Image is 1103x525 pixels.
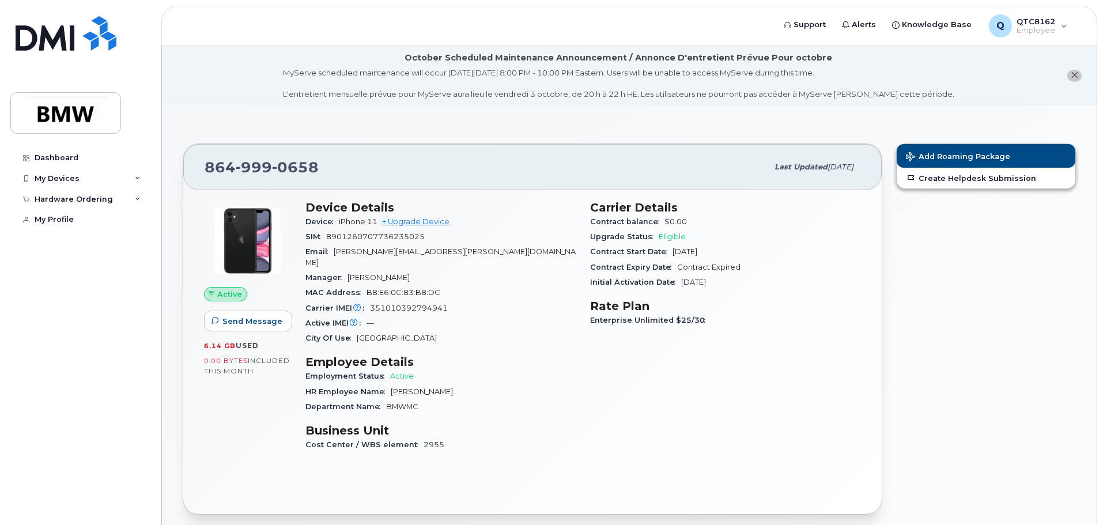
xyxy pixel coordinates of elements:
span: City Of Use [305,334,357,342]
div: October Scheduled Maintenance Announcement / Annonce D'entretient Prévue Pour octobre [405,52,832,64]
span: 0.00 Bytes [204,357,248,365]
span: B8:E6:0C:83:B8:DC [367,288,440,297]
span: [DATE] [673,247,697,256]
h3: Rate Plan [590,299,861,313]
span: SIM [305,232,326,241]
span: Eligible [659,232,686,241]
span: Contract Expired [677,263,741,271]
span: [PERSON_NAME][EMAIL_ADDRESS][PERSON_NAME][DOMAIN_NAME] [305,247,576,266]
button: Send Message [204,311,292,331]
span: Email [305,247,334,256]
span: Department Name [305,402,386,411]
img: iPhone_11.jpg [213,206,282,275]
span: Active [390,372,414,380]
span: 2955 [424,440,444,449]
div: MyServe scheduled maintenance will occur [DATE][DATE] 8:00 PM - 10:00 PM Eastern. Users will be u... [283,67,954,100]
span: 0658 [272,158,319,176]
span: Send Message [222,316,282,327]
span: BMWMC [386,402,418,411]
span: Enterprise Unlimited $25/30 [590,316,711,324]
h3: Employee Details [305,355,576,369]
span: Contract Expiry Date [590,263,677,271]
span: Cost Center / WBS element [305,440,424,449]
span: used [236,341,259,350]
span: — [367,319,374,327]
span: 6.14 GB [204,342,236,350]
span: Contract Start Date [590,247,673,256]
span: Active [217,289,242,300]
span: Device [305,217,339,226]
span: Active IMEI [305,319,367,327]
a: Create Helpdesk Submission [897,168,1075,188]
span: $0.00 [664,217,687,226]
a: + Upgrade Device [382,217,449,226]
span: iPhone 11 [339,217,377,226]
h3: Device Details [305,201,576,214]
button: close notification [1067,70,1082,82]
span: Initial Activation Date [590,278,681,286]
span: [DATE] [828,163,853,171]
span: Upgrade Status [590,232,659,241]
span: [GEOGRAPHIC_DATA] [357,334,437,342]
span: [PERSON_NAME] [347,273,410,282]
iframe: Messenger Launcher [1053,475,1094,516]
span: HR Employee Name [305,387,391,396]
span: 8901260707736235025 [326,232,425,241]
span: 864 [205,158,319,176]
span: 351010392794941 [370,304,448,312]
span: Manager [305,273,347,282]
span: MAC Address [305,288,367,297]
h3: Business Unit [305,424,576,437]
span: included this month [204,356,290,375]
span: Contract balance [590,217,664,226]
span: [DATE] [681,278,706,286]
span: Add Roaming Package [906,152,1010,163]
button: Add Roaming Package [897,144,1075,168]
span: Carrier IMEI [305,304,370,312]
span: [PERSON_NAME] [391,387,453,396]
span: Last updated [775,163,828,171]
h3: Carrier Details [590,201,861,214]
span: Employment Status [305,372,390,380]
span: 999 [236,158,272,176]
